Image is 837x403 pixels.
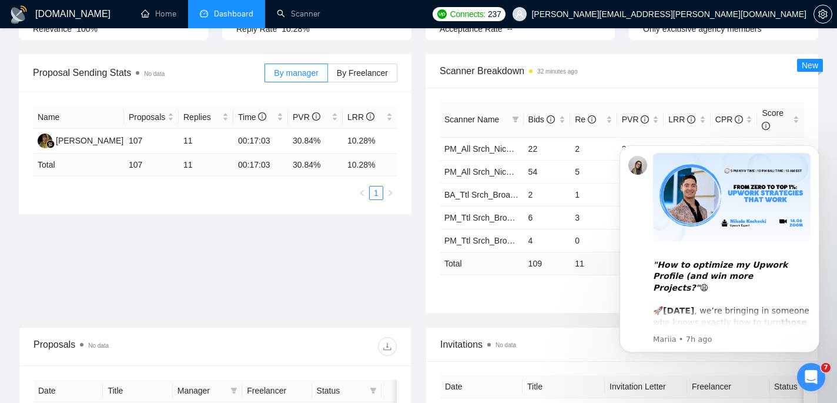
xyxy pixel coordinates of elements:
[76,24,98,34] span: 100%
[440,64,804,78] span: Scanner Breakdown
[440,375,523,398] th: Date
[570,160,617,183] td: 5
[378,337,397,356] button: download
[524,206,571,229] td: 6
[687,375,769,398] th: Freelancer
[524,160,571,183] td: 54
[387,189,394,196] span: right
[141,9,176,19] a: homeHome
[515,10,524,18] span: user
[236,24,277,34] span: Reply Rate
[735,115,743,124] span: info-circle
[98,324,138,332] span: Messages
[715,115,743,124] span: CPR
[124,154,179,176] td: 107
[813,5,832,24] button: setting
[17,254,218,278] button: Search for help
[547,115,555,124] span: info-circle
[444,190,536,199] a: BA_Ttl Srch_Broad_Cnst
[813,9,832,19] a: setting
[370,186,383,199] a: 1
[383,186,397,200] button: right
[495,342,516,348] span: No data
[570,137,617,160] td: 2
[528,115,555,124] span: Bids
[524,183,571,206] td: 2
[440,337,803,352] span: Invitations
[444,115,499,124] span: Scanner Name
[366,112,374,121] span: info-circle
[605,375,687,398] th: Invitation Letter
[450,8,486,21] span: Connects:
[33,106,124,129] th: Name
[524,229,571,252] td: 4
[78,295,156,342] button: Messages
[230,387,237,394] span: filter
[369,186,383,200] li: 1
[510,111,521,128] span: filter
[24,260,95,272] span: Search for help
[17,282,218,317] div: ✅ How To: Connect your agency to [DOMAIN_NAME]
[523,375,605,398] th: Title
[24,208,196,221] div: Send us a message
[370,387,377,394] span: filter
[379,342,396,351] span: download
[46,140,55,148] img: gigradar-bm.png
[233,154,288,176] td: 00:17:03
[440,24,503,34] span: Acceptance Rate
[288,129,343,154] td: 30.84%
[622,115,649,124] span: PVR
[24,22,42,41] img: logo
[178,384,226,397] span: Manager
[228,382,240,399] span: filter
[12,198,223,243] div: Send us a messageWe typically reply in under a minute
[444,213,572,222] a: PM_Ttl Srch_Broad_Dynmc_35-70
[488,8,501,21] span: 237
[186,324,205,332] span: Help
[570,229,617,252] td: 0
[34,337,215,356] div: Proposals
[355,186,369,200] li: Previous Page
[762,108,784,131] span: Score
[157,295,235,342] button: Help
[588,115,596,124] span: info-circle
[129,111,165,124] span: Proposals
[258,112,266,121] span: info-circle
[337,68,388,78] span: By Freelancer
[38,135,123,145] a: NK[PERSON_NAME]
[524,252,571,275] td: 109
[26,324,52,332] span: Home
[179,129,233,154] td: 11
[602,128,837,371] iframe: Intercom notifications message
[233,129,288,154] td: 00:17:03
[124,106,179,129] th: Proposals
[140,19,163,42] img: Profile image for Oleksandr
[575,115,596,124] span: Re
[570,252,617,275] td: 11
[437,9,447,19] img: upwork-logo.png
[200,9,208,18] span: dashboard
[173,379,242,402] th: Manager
[88,342,109,349] span: No data
[24,221,196,233] div: We typically reply in under a minute
[821,363,831,372] span: 7
[274,68,318,78] span: By manager
[34,379,103,402] th: Date
[288,154,343,176] td: 30.84 %
[668,115,695,124] span: LRR
[355,186,369,200] button: left
[9,5,28,24] img: logo
[643,24,762,34] span: Only exclusive agency members
[359,189,366,196] span: left
[144,71,165,77] span: No data
[343,129,397,154] td: 10.28%
[814,9,832,19] span: setting
[641,115,649,124] span: info-circle
[185,19,208,42] img: Profile image for Viktor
